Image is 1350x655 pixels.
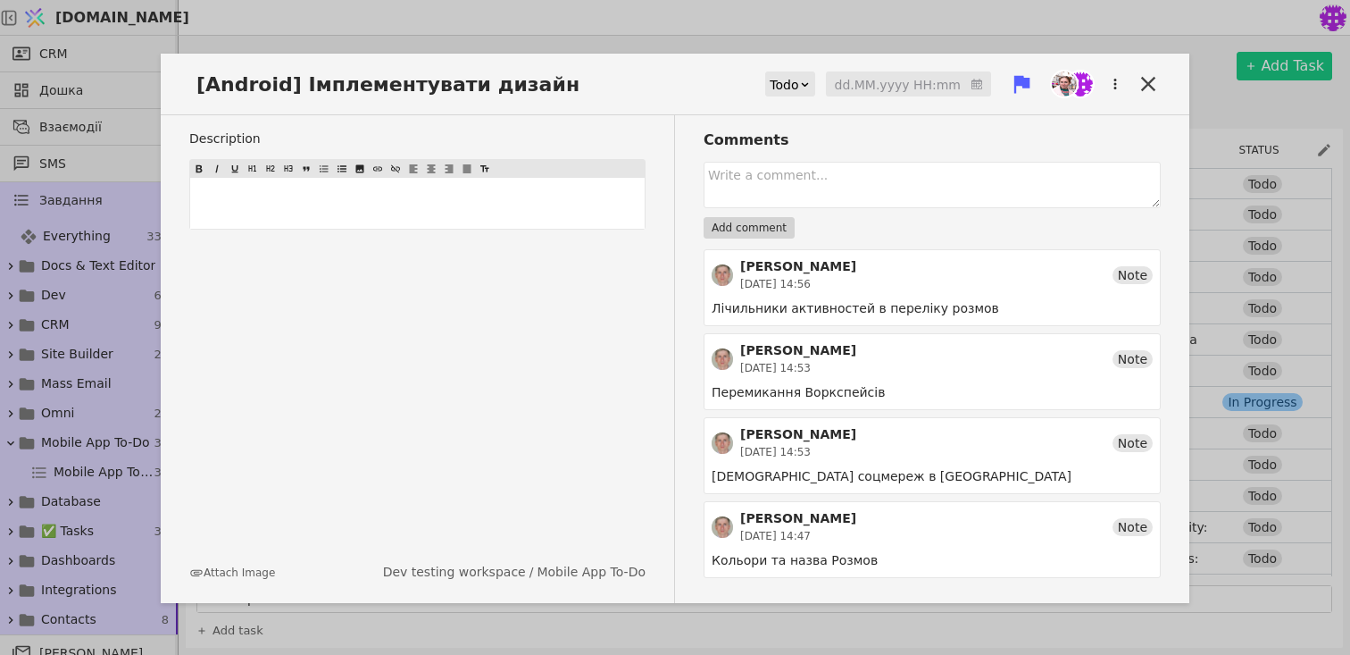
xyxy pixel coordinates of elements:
[740,276,856,292] div: [DATE] 14:56
[712,348,733,370] img: РS
[740,341,856,360] div: [PERSON_NAME]
[383,563,646,582] div: /
[712,383,1153,402] div: Перемикання Воркспейсів
[704,217,795,239] button: Add comment
[712,516,733,538] img: РS
[740,528,856,544] div: [DATE] 14:47
[1112,266,1153,284] div: Note
[712,467,1153,486] div: [DEMOGRAPHIC_DATA] соцмереж в [GEOGRAPHIC_DATA]
[1068,71,1093,97] img: m.
[712,265,733,286] img: РS
[704,130,1161,151] h3: Comments
[537,563,646,582] a: Mobile App To-Do
[712,551,1153,570] div: Кольори та назва Розмов
[383,563,526,582] a: Dev testing workspace
[189,565,275,581] button: Attach Image
[1112,518,1153,536] div: Note
[189,70,597,99] span: [Android] Імплементувати дизайн
[712,299,1153,318] div: Лічильники активностей в переліку розмов
[1052,71,1077,97] img: Хр
[740,509,856,528] div: [PERSON_NAME]
[770,72,798,97] div: Todo
[740,257,856,276] div: [PERSON_NAME]
[740,444,856,460] div: [DATE] 14:53
[712,432,733,454] img: РS
[1112,434,1153,452] div: Note
[189,130,646,148] label: Description
[740,360,856,376] div: [DATE] 14:53
[1112,350,1153,368] div: Note
[971,75,982,93] svg: calendar
[740,425,856,444] div: [PERSON_NAME]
